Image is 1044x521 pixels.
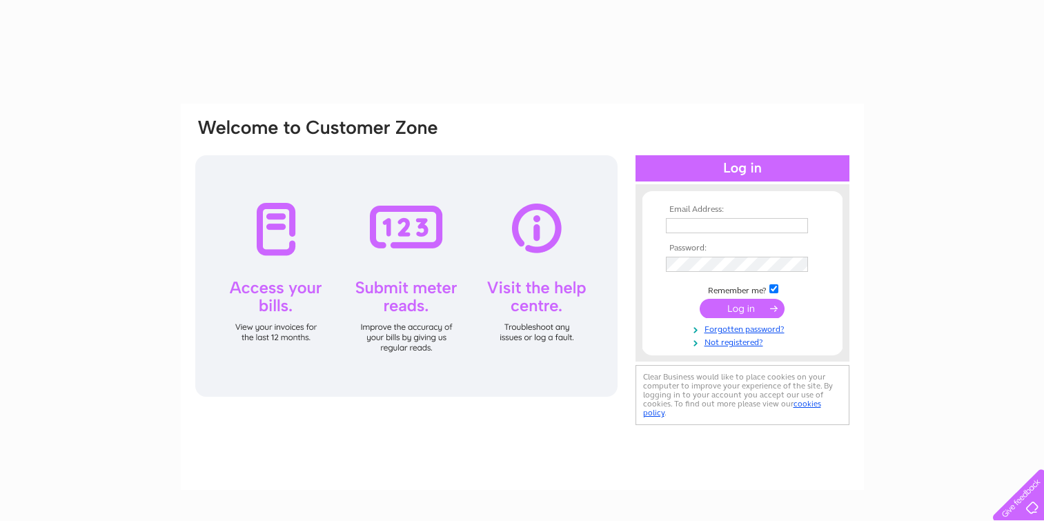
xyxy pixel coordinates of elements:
td: Remember me? [662,282,823,296]
div: Clear Business would like to place cookies on your computer to improve your experience of the sit... [636,365,849,425]
input: Submit [700,299,785,318]
a: cookies policy [643,399,821,417]
th: Password: [662,244,823,253]
a: Forgotten password? [666,322,823,335]
th: Email Address: [662,205,823,215]
a: Not registered? [666,335,823,348]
